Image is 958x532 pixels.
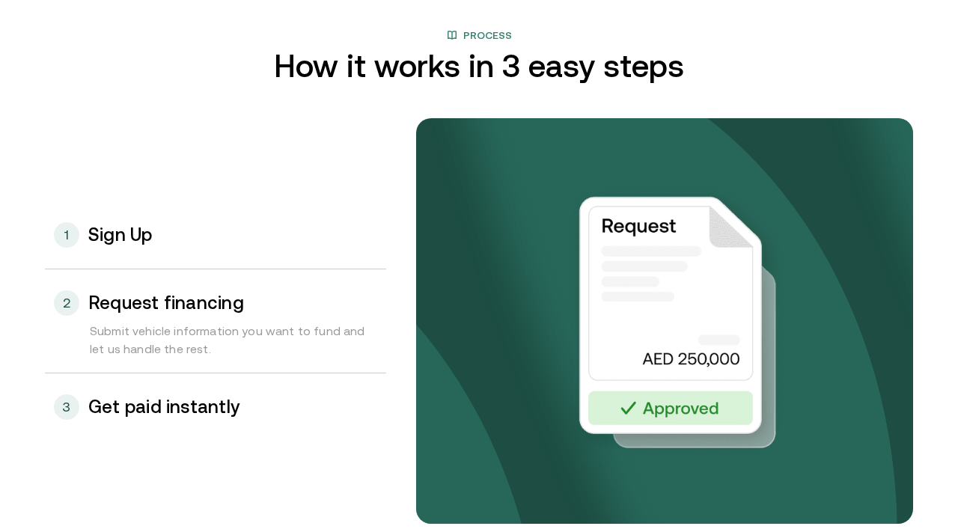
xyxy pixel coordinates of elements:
[88,397,239,417] h3: Get paid instantly
[416,118,913,524] img: bg
[54,290,79,316] div: 2
[88,225,153,245] h3: Sign Up
[45,322,386,373] div: Submit vehicle information you want to fund and let us handle the rest.
[463,28,512,43] span: Process
[54,222,79,248] div: 1
[564,182,789,461] img: Your payments collected on time.
[54,394,79,420] div: 3
[274,49,684,82] h2: How it works in 3 easy steps
[88,293,244,313] h3: Request financing
[447,30,457,40] img: book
